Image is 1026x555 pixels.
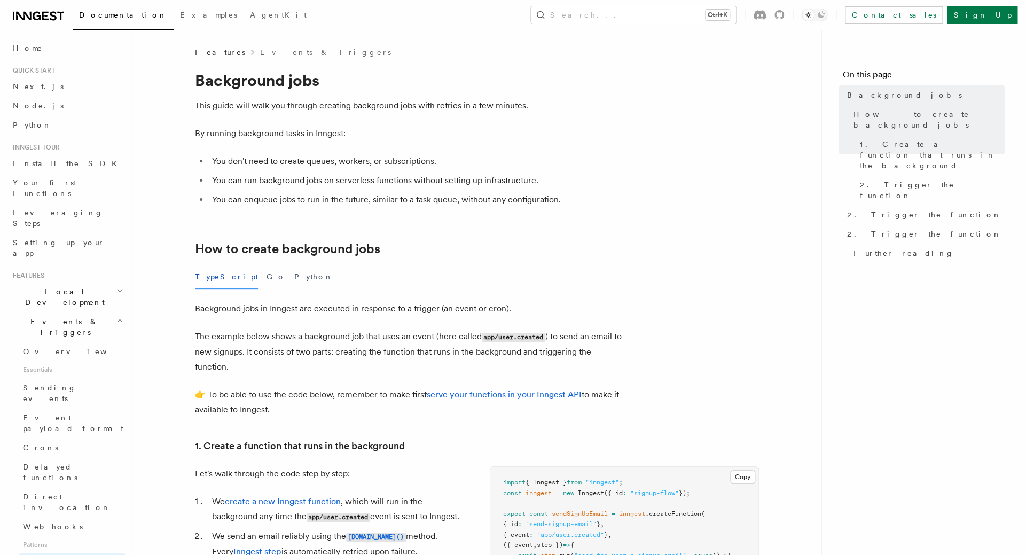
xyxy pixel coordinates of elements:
[503,541,533,549] span: ({ event
[19,487,126,517] a: Direct invocation
[503,510,526,518] span: export
[843,85,1005,105] a: Background jobs
[849,105,1005,135] a: How to create background jobs
[853,248,954,259] span: Further reading
[503,479,526,486] span: import
[19,536,126,553] span: Patterns
[13,121,52,129] span: Python
[9,233,126,263] a: Setting up your app
[9,38,126,58] a: Home
[23,493,111,512] span: Direct invocation
[679,489,690,497] span: });
[180,11,237,19] span: Examples
[250,11,307,19] span: AgentKit
[9,203,126,233] a: Leveraging Steps
[531,6,736,24] button: Search...Ctrl+K
[802,9,827,21] button: Toggle dark mode
[195,71,622,90] h1: Background jobs
[346,531,406,541] a: [DOMAIN_NAME]()
[9,66,55,75] span: Quick start
[13,238,105,257] span: Setting up your app
[9,271,44,280] span: Features
[533,541,537,549] span: ,
[856,175,1005,205] a: 2. Trigger the function
[13,159,123,168] span: Install the SDK
[9,286,116,308] span: Local Development
[13,101,64,110] span: Node.js
[307,513,370,522] code: app/user.created
[9,115,126,135] a: Python
[503,489,522,497] span: const
[526,520,597,528] span: "send-signup-email"
[174,3,244,29] a: Examples
[847,90,962,100] span: Background jobs
[195,329,622,374] p: The example below shows a background job that uses an event (here called ) to send an email to ne...
[843,224,1005,244] a: 2. Trigger the function
[209,173,622,188] li: You can run background jobs on serverless functions without setting up infrastructure.
[195,301,622,316] p: Background jobs in Inngest are executed in response to a trigger (an event or cron).
[503,520,518,528] span: { id
[860,139,1005,171] span: 1. Create a function that runs in the background
[23,463,77,482] span: Delayed functions
[563,541,570,549] span: =>
[623,489,626,497] span: :
[9,77,126,96] a: Next.js
[849,244,1005,263] a: Further reading
[585,479,619,486] span: "inngest"
[195,466,464,481] p: Let's walk through the code step by step:
[843,68,1005,85] h4: On this page
[209,494,464,525] li: We , which will run in the background any time the event is sent to Inngest.
[294,265,333,289] button: Python
[23,384,76,403] span: Sending events
[843,205,1005,224] a: 2. Trigger the function
[537,531,604,538] span: "app/user.created"
[555,489,559,497] span: =
[578,489,604,497] span: Inngest
[19,517,126,536] a: Webhooks
[608,531,612,538] span: ,
[630,489,679,497] span: "signup-flow"
[23,522,83,531] span: Webhooks
[526,489,552,497] span: inngest
[9,282,126,312] button: Local Development
[730,470,755,484] button: Copy
[612,510,615,518] span: =
[13,208,103,228] span: Leveraging Steps
[9,316,116,338] span: Events & Triggers
[260,47,391,58] a: Events & Triggers
[645,510,701,518] span: .createFunction
[13,43,43,53] span: Home
[209,154,622,169] li: You don't need to create queues, workers, or subscriptions.
[225,496,341,506] a: create a new Inngest function
[9,154,126,173] a: Install the SDK
[9,143,60,152] span: Inngest tour
[619,479,623,486] span: ;
[19,457,126,487] a: Delayed functions
[244,3,313,29] a: AgentKit
[604,531,608,538] span: }
[856,135,1005,175] a: 1. Create a function that runs in the background
[503,531,529,538] span: { event
[13,178,76,198] span: Your first Functions
[209,192,622,207] li: You can enqueue jobs to run in the future, similar to a task queue, without any configuration.
[567,479,582,486] span: from
[195,387,622,417] p: 👉 To be able to use the code below, remember to make first to make it available to Inngest.
[19,438,126,457] a: Crons
[23,347,133,356] span: Overview
[427,389,582,400] a: serve your functions in your Inngest API
[195,98,622,113] p: This guide will walk you through creating background jobs with retries in a few minutes.
[597,520,600,528] span: }
[267,265,286,289] button: Go
[23,443,58,452] span: Crons
[13,82,64,91] span: Next.js
[529,531,533,538] span: :
[19,408,126,438] a: Event payload format
[845,6,943,24] a: Contact sales
[563,489,574,497] span: new
[529,510,548,518] span: const
[604,489,623,497] span: ({ id
[9,173,126,203] a: Your first Functions
[79,11,167,19] span: Documentation
[195,47,245,58] span: Features
[847,229,1001,239] span: 2. Trigger the function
